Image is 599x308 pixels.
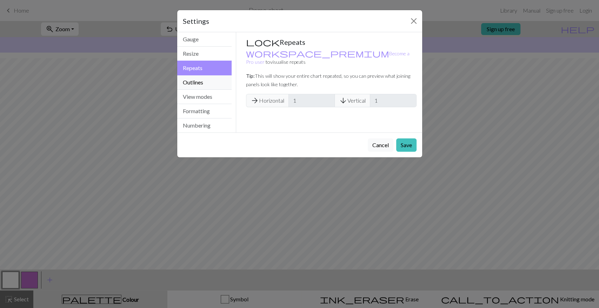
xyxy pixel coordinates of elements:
button: Gauge [177,32,232,47]
small: This will show your entire chart repeated, so you can preview what joining panels look like toget... [246,73,410,87]
button: Numbering [177,118,232,132]
button: Outlines [177,75,232,90]
span: Vertical [334,94,370,107]
button: Save [396,138,417,152]
small: to visualise repeats [246,50,410,65]
button: Cancel [368,138,393,152]
span: workspace_premium [246,48,389,58]
button: Formatting [177,104,232,118]
button: Resize [177,47,232,61]
span: arrow_downward [339,96,347,105]
button: View modes [177,90,232,104]
button: Close [408,15,419,27]
strong: Tip: [246,73,255,79]
button: Repeats [177,61,232,75]
span: arrow_forward [251,96,259,105]
h5: Settings [183,16,209,26]
h5: Repeats [246,38,417,46]
a: Become a Pro user [246,50,410,65]
span: Horizontal [246,94,289,107]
